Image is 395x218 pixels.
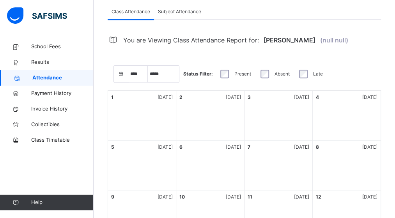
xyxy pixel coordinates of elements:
div: [DATE] [226,144,241,151]
div: Events for day 6 [176,141,244,190]
div: Events for day 1 [108,91,176,141]
span: [PERSON_NAME] [264,32,315,49]
span: Help [31,199,93,206]
div: [DATE] [158,94,173,101]
div: 8 [316,144,319,151]
div: [DATE] [362,144,377,151]
div: Events for day 3 [244,91,313,141]
div: [DATE] [294,193,309,200]
label: Present [234,70,251,77]
div: 5 [111,144,114,151]
div: 11 [248,193,252,200]
div: 3 [248,94,251,101]
div: 12 [316,193,321,200]
span: You are Viewing Class Attendance Report for: [123,32,259,49]
span: (null null) [320,32,348,49]
label: Late [313,70,323,77]
div: 7 [248,144,250,151]
span: Status Filter: [183,70,213,77]
span: Class Timetable [31,136,94,144]
div: Events for day 4 [313,91,381,141]
span: Class Attendance [112,8,150,15]
div: 9 [111,193,114,200]
img: safsims [7,7,67,24]
span: Subject Attendance [158,8,201,15]
div: 6 [179,144,182,151]
span: Results [31,58,94,66]
span: Attendance [32,74,94,82]
div: [DATE] [158,144,173,151]
div: Events for day 2 [176,91,244,141]
span: Payment History [31,90,94,97]
div: 4 [316,94,319,101]
div: [DATE] [158,193,173,200]
span: Collectibles [31,121,94,128]
div: [DATE] [226,193,241,200]
div: 2 [179,94,182,101]
div: Events for day 7 [244,141,313,190]
label: Absent [275,70,290,77]
span: School Fees [31,43,94,51]
div: [DATE] [362,94,377,101]
div: [DATE] [362,193,377,200]
div: Events for day 5 [108,141,176,190]
span: Invoice History [31,105,94,113]
div: [DATE] [294,94,309,101]
div: [DATE] [226,94,241,101]
div: 10 [179,193,185,200]
div: Events for day 8 [313,141,381,190]
div: [DATE] [294,144,309,151]
div: 1 [111,94,113,101]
